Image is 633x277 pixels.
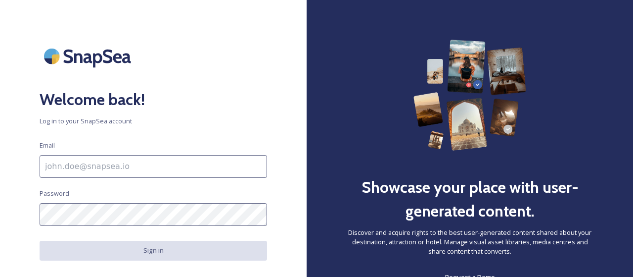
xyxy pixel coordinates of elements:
h2: Welcome back! [40,88,267,111]
img: 63b42ca75bacad526042e722_Group%20154-p-800.png [413,40,526,151]
span: Log in to your SnapSea account [40,116,267,126]
span: Password [40,189,69,198]
input: john.doe@snapsea.io [40,155,267,178]
button: Sign in [40,241,267,260]
span: Discover and acquire rights to the best user-generated content shared about your destination, att... [346,228,593,257]
span: Email [40,141,55,150]
img: SnapSea Logo [40,40,138,73]
h2: Showcase your place with user-generated content. [346,175,593,223]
